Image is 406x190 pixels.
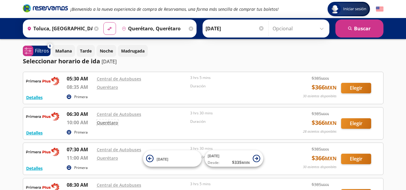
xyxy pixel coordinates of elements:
[341,154,371,164] button: Elegir
[325,120,337,126] small: MXN
[97,182,141,188] a: Central de Autobuses
[67,154,94,161] p: 11:00 AM
[67,75,94,82] p: 05:30 AM
[118,45,148,57] button: Madrugada
[303,164,337,170] p: 30 asientos disponibles
[321,112,329,116] small: MXN
[208,160,219,165] span: Desde:
[80,48,92,54] p: Tarde
[312,110,329,117] span: $ 385
[102,58,117,65] p: [DATE]
[190,146,281,151] p: 3 hrs 30 mins
[335,20,383,38] button: Buscar
[35,47,49,54] p: Filtros
[26,94,43,101] button: Detalles
[242,160,250,165] small: MXN
[67,146,94,153] p: 07:30 AM
[23,4,68,13] i: Brand Logo
[208,153,219,158] span: [DATE]
[143,150,202,167] button: [DATE]
[26,130,43,136] button: Detalles
[303,94,337,99] p: 30 asientos disponibles
[341,118,371,129] button: Elegir
[97,76,141,82] a: Central de Autobuses
[74,165,88,170] p: Primera
[376,5,383,13] button: English
[67,83,94,91] p: 08:35 AM
[67,110,94,118] p: 06:30 AM
[67,181,94,188] p: 08:30 AM
[97,84,118,90] a: Querétaro
[70,6,279,12] em: ¡Bienvenido a la nueva experiencia de compra de Reservamos, una forma más sencilla de comprar tus...
[341,83,371,93] button: Elegir
[341,6,369,12] span: Iniciar sesión
[23,57,100,66] p: Seleccionar horario de ida
[325,84,337,91] small: MXN
[232,159,250,165] span: $ 335
[97,120,118,125] a: Querétaro
[205,150,263,167] button: [DATE]Desde:$335MXN
[312,118,337,127] span: $ 366
[26,165,43,171] button: Detalles
[25,21,93,36] input: Buscar Origen
[312,75,329,81] span: $ 385
[325,155,337,162] small: MXN
[26,110,59,122] img: RESERVAMOS
[206,21,264,36] input: Elegir Fecha
[100,48,113,54] p: Noche
[157,156,168,161] span: [DATE]
[119,21,187,36] input: Buscar Destino
[273,21,326,36] input: Opcional
[312,181,329,188] span: $ 385
[77,45,95,57] button: Tarde
[312,83,337,92] span: $ 366
[190,181,281,187] p: 3 hrs 5 mins
[190,119,281,124] p: Duración
[321,147,329,152] small: MXN
[312,154,337,163] span: $ 366
[190,110,281,116] p: 3 hrs 30 mins
[23,46,50,56] button: 0Filtros
[96,45,116,57] button: Noche
[121,48,145,54] p: Madrugada
[67,119,94,126] p: 10:00 AM
[23,4,68,14] a: Brand Logo
[26,75,59,87] img: RESERVAMOS
[55,48,72,54] p: Mañana
[97,155,118,161] a: Querétaro
[74,130,88,135] p: Primera
[303,129,337,134] p: 28 asientos disponibles
[312,146,329,152] span: $ 385
[74,94,88,100] p: Primera
[190,83,281,89] p: Duración
[321,76,329,81] small: MXN
[321,182,329,187] small: MXN
[97,147,141,152] a: Central de Autobuses
[190,75,281,80] p: 3 hrs 5 mins
[52,45,75,57] button: Mañana
[26,146,59,158] img: RESERVAMOS
[97,111,141,117] a: Central de Autobuses
[49,44,51,49] span: 0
